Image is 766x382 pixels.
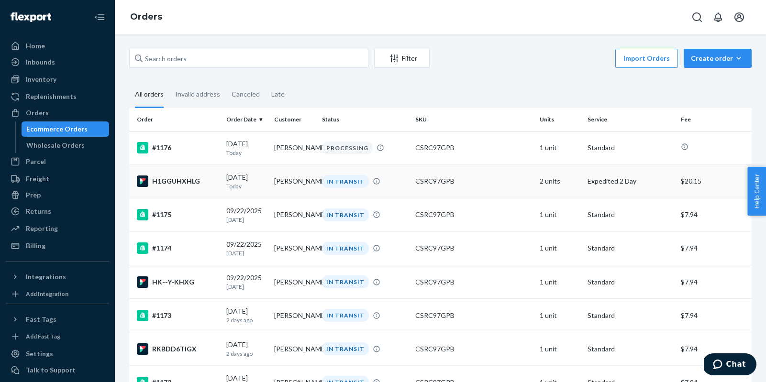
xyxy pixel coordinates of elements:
[26,224,58,233] div: Reporting
[270,265,318,299] td: [PERSON_NAME]
[274,115,314,123] div: Customer
[26,57,55,67] div: Inbounds
[588,210,673,219] p: Standard
[536,164,584,198] td: 2 units
[415,311,532,320] div: CSRC97GPB
[615,49,678,68] button: Import Orders
[584,108,677,131] th: Service
[415,243,532,253] div: CSRC97GPB
[137,242,219,254] div: #1174
[232,82,260,107] div: Canceled
[375,54,429,63] div: Filter
[536,198,584,231] td: 1 unit
[137,142,219,153] div: #1176
[415,143,532,153] div: CSRC97GPB
[6,38,109,54] a: Home
[129,108,222,131] th: Order
[130,11,162,22] a: Orders
[677,299,752,332] td: $7.94
[677,198,752,231] td: $7.94
[226,240,266,257] div: 09/22/2025
[415,344,532,354] div: CSRC97GPB
[26,157,46,166] div: Parcel
[536,108,584,131] th: Units
[270,231,318,265] td: [PERSON_NAME]
[270,164,318,198] td: [PERSON_NAME]
[6,171,109,186] a: Freight
[322,342,369,355] div: IN TRANSIT
[588,311,673,320] p: Standard
[6,238,109,253] a: Billing
[322,208,369,221] div: IN TRANSIT
[6,331,109,342] a: Add Fast Tag
[175,82,220,107] div: Invalid address
[226,173,266,190] div: [DATE]
[270,299,318,332] td: [PERSON_NAME]
[137,343,219,355] div: RKBDD6TIGX
[322,242,369,255] div: IN TRANSIT
[226,283,266,291] p: [DATE]
[536,265,584,299] td: 1 unit
[411,108,536,131] th: SKU
[26,174,49,184] div: Freight
[26,349,53,359] div: Settings
[6,346,109,361] a: Settings
[6,269,109,284] button: Integrations
[122,3,170,31] ol: breadcrumbs
[691,54,744,63] div: Create order
[26,41,45,51] div: Home
[26,315,56,324] div: Fast Tags
[26,141,85,150] div: Wholesale Orders
[226,139,266,157] div: [DATE]
[6,89,109,104] a: Replenishments
[226,316,266,324] p: 2 days ago
[6,154,109,169] a: Parcel
[137,310,219,321] div: #1173
[226,182,266,190] p: Today
[6,204,109,219] a: Returns
[270,332,318,366] td: [PERSON_NAME]
[588,344,673,354] p: Standard
[747,167,766,216] button: Help Center
[26,272,66,282] div: Integrations
[536,332,584,366] td: 1 unit
[6,221,109,236] a: Reporting
[26,75,56,84] div: Inventory
[90,8,109,27] button: Close Navigation
[226,206,266,224] div: 09/22/2025
[322,175,369,188] div: IN TRANSIT
[6,312,109,327] button: Fast Tags
[6,55,109,70] a: Inbounds
[226,149,266,157] p: Today
[6,105,109,120] a: Orders
[536,231,584,265] td: 1 unit
[26,290,68,298] div: Add Integration
[415,210,532,219] div: CSRC97GPB
[688,8,707,27] button: Open Search Box
[322,309,369,322] div: IN TRANSIT
[322,275,369,288] div: IN TRANSIT
[677,164,752,198] td: $20.15
[536,131,584,164] td: 1 unit
[129,49,368,68] input: Search orders
[677,265,752,299] td: $7.94
[137,276,219,288] div: HK--Y-KHXG
[271,82,285,107] div: Late
[26,190,41,200] div: Prep
[374,49,430,68] button: Filter
[415,176,532,186] div: CSRC97GPB
[226,349,266,358] p: 2 days ago
[26,241,45,251] div: Billing
[677,231,752,265] td: $7.94
[26,124,88,134] div: Ecommerce Orders
[6,288,109,300] a: Add Integration
[22,121,110,137] a: Ecommerce Orders
[226,340,266,358] div: [DATE]
[26,332,60,340] div: Add Fast Tag
[588,143,673,153] p: Standard
[222,108,270,131] th: Order Date
[226,249,266,257] p: [DATE]
[11,12,51,22] img: Flexport logo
